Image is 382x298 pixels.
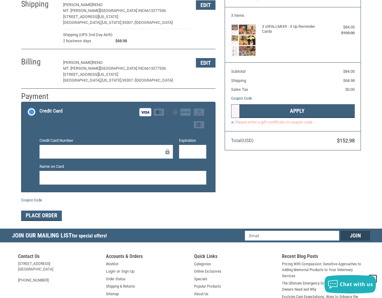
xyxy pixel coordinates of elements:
[21,57,57,67] h2: Billing
[282,261,364,279] a: Pricing With Compassion: Sensitive Approaches to Adding Memorial Products to Your Veterinary Serv...
[262,24,322,34] h4: 3 x 3FALLMIX9 - 3 Up Reminder Cards
[63,14,118,19] span: [STREET_ADDRESS][US_STATE]
[240,104,355,118] button: Apply
[106,291,119,297] a: Sitemap
[245,231,339,241] input: Email
[324,275,376,293] button: Chat with us
[63,78,101,83] span: [GEOGRAPHIC_DATA],
[144,8,166,13] span: 6613277536
[231,120,355,125] label: Please enter a gift certificate or coupon code
[92,2,103,7] span: Reno
[340,281,373,288] span: Chat with us
[63,38,113,44] span: 2 business days
[39,164,206,170] label: Name on Card
[21,198,42,202] a: Coupon Code
[343,78,355,83] span: $68.98
[39,138,173,144] label: Credit Card Number
[231,13,355,18] h3: 3 Items
[324,30,355,36] div: $105.00
[122,78,135,83] span: 93307 /
[63,20,101,25] span: [GEOGRAPHIC_DATA],
[63,66,144,71] span: Mt. [PERSON_NAME][GEOGRAPHIC_DATA] inc
[63,72,118,77] span: [STREET_ADDRESS][US_STATE]
[113,38,127,44] span: $68.98
[196,0,215,10] button: Edit
[106,268,115,274] a: Login
[63,2,92,7] span: [PERSON_NAME]
[194,268,221,274] a: Online Exclusives
[106,253,188,261] h5: Accounts & Orders
[144,66,166,71] span: 6613277536
[113,268,124,274] span: or
[39,106,62,116] div: Credit Card
[101,78,122,83] span: [US_STATE],
[231,87,248,92] span: Sales Tax
[324,24,355,30] div: $84.00
[63,32,113,44] span: Shipping (UPS 2nd Day Air®)
[18,253,100,261] h5: Contact Us
[106,283,135,289] a: Shipping & Returns
[21,91,57,101] h2: Payment
[135,20,173,25] span: [GEOGRAPHIC_DATA]
[231,138,253,143] span: Total (USD)
[101,20,122,25] span: [US_STATE],
[12,229,110,244] h5: Join Our Mailing List
[194,253,276,261] h5: Quick Links
[63,60,92,65] span: [PERSON_NAME]
[194,291,208,297] a: About Us
[282,280,364,292] a: The Ultimate Emergency Grab-and-Go Kit: What Pet Owners Need and Why
[18,261,100,283] address: [STREET_ADDRESS] [GEOGRAPHIC_DATA] [PHONE_NUMBER]
[122,20,135,25] span: 93307 /
[231,69,245,74] span: Subtotal
[345,87,355,92] span: $0.00
[194,261,211,267] a: Categories
[135,78,173,83] span: [GEOGRAPHIC_DATA]
[106,276,125,282] a: Order Status
[231,96,252,101] a: Coupon Code
[92,60,103,65] span: Reno
[343,69,355,74] span: $84.00
[179,138,206,144] label: Expiration
[337,138,355,144] span: $152.98
[63,8,144,13] span: Mt. [PERSON_NAME][GEOGRAPHIC_DATA] inc
[194,276,207,282] a: Specials
[194,283,221,289] a: Popular Products
[231,104,240,118] input: Gift Certificate or Coupon Code
[282,253,364,261] h5: Recent Blog Posts
[106,261,118,267] a: Wishlist
[341,231,370,241] input: Join
[196,58,215,68] button: Edit
[21,211,62,221] button: Place Order
[231,78,246,83] span: Shipping
[121,268,134,274] a: Sign Up
[72,233,107,239] span: for special offers!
